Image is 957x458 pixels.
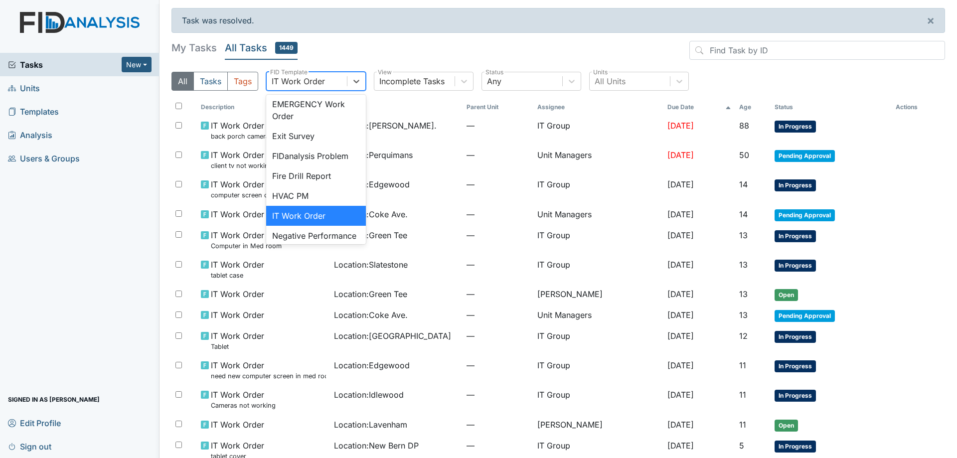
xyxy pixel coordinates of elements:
[467,149,529,161] span: —
[667,289,694,299] span: [DATE]
[467,229,529,241] span: —
[467,259,529,271] span: —
[211,241,282,251] small: Computer in Med room
[197,99,329,116] th: Toggle SortBy
[739,179,748,189] span: 14
[467,440,529,452] span: —
[667,150,694,160] span: [DATE]
[467,389,529,401] span: —
[533,415,663,436] td: [PERSON_NAME]
[211,401,276,410] small: Cameras not working
[334,208,408,220] span: Location : Coke Ave.
[334,149,413,161] span: Location : Perquimans
[533,355,663,385] td: IT Group
[171,41,217,55] h5: My Tasks
[739,310,748,320] span: 13
[211,132,269,141] small: back porch camera
[533,174,663,204] td: IT Group
[275,42,298,54] span: 1449
[739,260,748,270] span: 13
[775,209,835,221] span: Pending Approval
[667,331,694,341] span: [DATE]
[8,127,52,143] span: Analysis
[533,225,663,255] td: IT Group
[211,259,264,280] span: IT Work Order tablet case
[211,371,325,381] small: need new computer screen in med room broken dont work
[689,41,945,60] input: Find Task by ID
[211,229,282,251] span: IT Work Order Computer in Med room
[266,126,366,146] div: Exit Survey
[379,75,445,87] div: Incomplete Tasks
[735,99,771,116] th: Toggle SortBy
[739,420,746,430] span: 11
[467,359,529,371] span: —
[667,121,694,131] span: [DATE]
[8,151,80,166] span: Users & Groups
[8,59,122,71] a: Tasks
[225,41,298,55] h5: All Tasks
[266,94,366,126] div: EMERGENCY Work Order
[266,206,366,226] div: IT Work Order
[334,419,407,431] span: Location : Lavenham
[211,342,264,351] small: Tablet
[467,330,529,342] span: —
[211,190,325,200] small: computer screen cracked and not working need new one
[667,179,694,189] span: [DATE]
[775,360,816,372] span: In Progress
[533,145,663,174] td: Unit Managers
[892,99,942,116] th: Actions
[739,331,748,341] span: 12
[211,149,273,170] span: IT Work Order client tv not working
[463,99,533,116] th: Toggle SortBy
[211,389,276,410] span: IT Work Order Cameras not working
[739,121,749,131] span: 88
[8,392,100,407] span: Signed in as [PERSON_NAME]
[775,260,816,272] span: In Progress
[771,99,892,116] th: Toggle SortBy
[211,271,264,280] small: tablet case
[330,99,463,116] th: Toggle SortBy
[211,359,325,381] span: IT Work Order need new computer screen in med room broken dont work
[775,390,816,402] span: In Progress
[334,229,407,241] span: Location : Green Tee
[211,288,264,300] span: IT Work Order
[171,72,194,91] button: All
[211,178,325,200] span: IT Work Order computer screen cracked and not working need new one
[266,166,366,186] div: Fire Drill Report
[266,146,366,166] div: FIDanalysis Problem
[595,75,626,87] div: All Units
[775,179,816,191] span: In Progress
[334,288,407,300] span: Location : Green Tee
[8,104,59,119] span: Templates
[667,441,694,451] span: [DATE]
[266,226,366,258] div: Negative Performance Review
[122,57,152,72] button: New
[533,255,663,284] td: IT Group
[739,230,748,240] span: 13
[533,385,663,414] td: IT Group
[533,326,663,355] td: IT Group
[775,230,816,242] span: In Progress
[533,284,663,305] td: [PERSON_NAME]
[467,208,529,220] span: —
[211,419,264,431] span: IT Work Order
[227,72,258,91] button: Tags
[917,8,945,32] button: ×
[739,150,749,160] span: 50
[739,390,746,400] span: 11
[533,99,663,116] th: Assignee
[467,178,529,190] span: —
[927,13,935,27] span: ×
[775,331,816,343] span: In Progress
[775,310,835,322] span: Pending Approval
[667,390,694,400] span: [DATE]
[334,440,419,452] span: Location : New Bern DP
[334,359,410,371] span: Location : Edgewood
[8,439,51,454] span: Sign out
[775,441,816,453] span: In Progress
[667,310,694,320] span: [DATE]
[8,415,61,431] span: Edit Profile
[533,116,663,145] td: IT Group
[211,330,264,351] span: IT Work Order Tablet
